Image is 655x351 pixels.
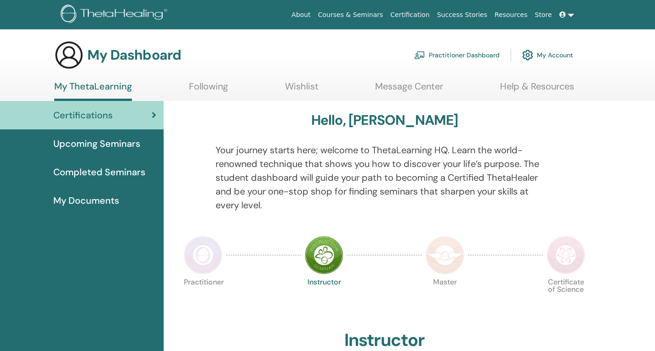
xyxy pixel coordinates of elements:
a: Success Stories [433,6,491,23]
h3: Hello, [PERSON_NAME] [311,112,458,128]
img: Certificate of Science [547,236,585,274]
span: Completed Seminars [53,165,145,179]
p: Instructor [305,279,343,317]
a: Message Center [375,81,443,99]
span: My Documents [53,194,119,207]
img: generic-user-icon.jpg [54,40,84,70]
img: Instructor [305,236,343,274]
img: Practitioner [184,236,222,274]
p: Practitioner [184,279,222,317]
a: Store [531,6,556,23]
p: Certificate of Science [547,279,585,317]
a: My ThetaLearning [54,81,132,101]
a: Courses & Seminars [314,6,387,23]
a: Following [189,81,228,99]
img: chalkboard-teacher.svg [414,51,425,59]
a: My Account [522,45,573,65]
img: Master [426,236,464,274]
a: About [288,6,314,23]
a: Practitioner Dashboard [414,45,500,65]
p: Master [426,279,464,317]
h2: Instructor [344,330,425,351]
span: Upcoming Seminars [53,137,140,150]
p: Your journey starts here; welcome to ThetaLearning HQ. Learn the world-renowned technique that sh... [216,143,554,212]
img: logo.png [61,5,171,25]
img: cog.svg [522,47,533,63]
h3: My Dashboard [87,47,181,63]
a: Certification [387,6,433,23]
a: Resources [491,6,531,23]
span: Certifications [53,108,113,122]
a: Wishlist [285,81,319,99]
a: Help & Resources [500,81,574,99]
